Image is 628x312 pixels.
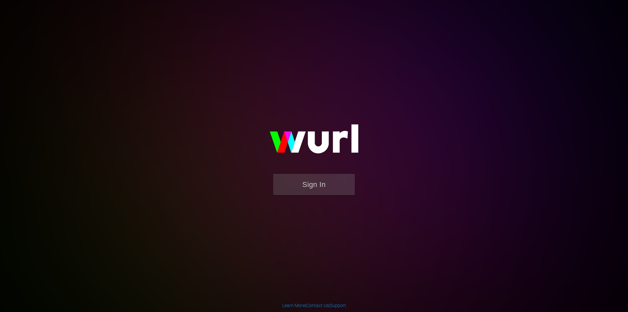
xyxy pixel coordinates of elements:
a: Learn More [282,303,305,308]
a: Contact Us [306,303,329,308]
a: Support [330,303,346,308]
div: | | [282,302,346,309]
img: wurl-logo-on-black-223613ac3d8ba8fe6dc639794a292ebdb59501304c7dfd60c99c58986ef67473.svg [249,110,379,174]
button: Sign In [273,174,355,195]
